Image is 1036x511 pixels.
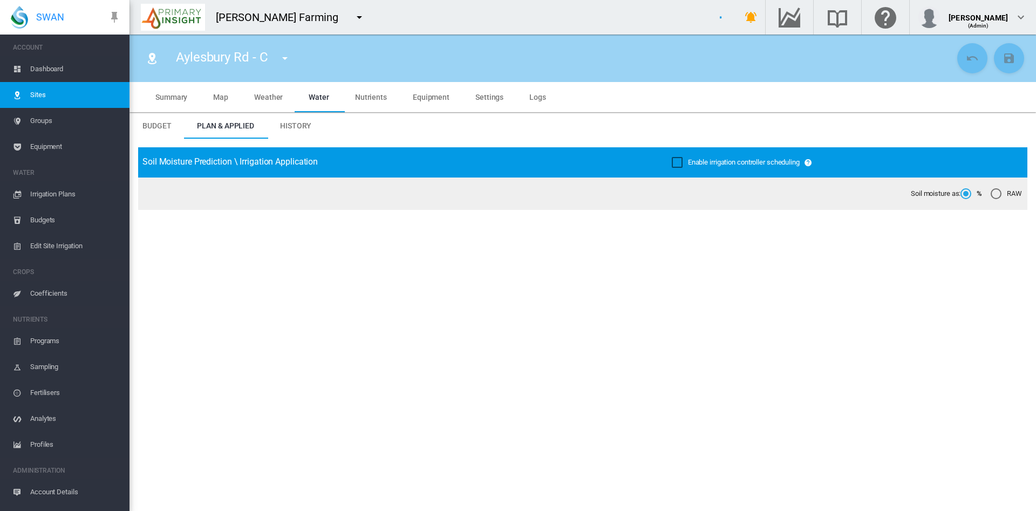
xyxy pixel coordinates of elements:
button: Save Changes [994,43,1024,73]
span: Budget [142,121,171,130]
md-radio-button: % [960,189,982,199]
span: (Admin) [968,23,989,29]
button: icon-menu-down [349,6,370,28]
md-icon: icon-menu-down [278,52,291,65]
span: Settings [475,93,503,101]
span: Logs [529,93,546,101]
span: Edit Site Irrigation [30,233,121,259]
span: Sampling [30,354,121,380]
span: Summary [155,93,187,101]
span: Profiles [30,432,121,458]
span: Weather [254,93,283,101]
md-radio-button: RAW [991,189,1022,199]
span: Irrigation Plans [30,181,121,207]
span: Map [213,93,228,101]
md-icon: icon-map-marker-radius [146,52,159,65]
md-icon: icon-pin [108,11,121,24]
md-icon: icon-content-save [1003,52,1015,65]
span: Analytes [30,406,121,432]
span: Fertilisers [30,380,121,406]
span: Budgets [30,207,121,233]
span: CROPS [13,263,121,281]
span: ADMINISTRATION [13,462,121,479]
span: Coefficients [30,281,121,306]
img: P9Qypg3231X1QAAAABJRU5ErkJggg== [141,4,205,31]
span: Groups [30,108,121,134]
md-icon: Go to the Data Hub [776,11,802,24]
span: Nutrients [355,93,387,101]
span: NUTRIENTS [13,311,121,328]
button: icon-menu-down [274,47,296,69]
span: SWAN [36,10,64,24]
span: Programs [30,328,121,354]
md-icon: icon-menu-down [353,11,366,24]
span: Soil Moisture Prediction \ Irrigation Application [142,156,318,167]
md-icon: icon-bell-ring [745,11,758,24]
span: Aylesbury Rd - C [176,50,268,65]
md-icon: Search the knowledge base [824,11,850,24]
span: Sites [30,82,121,108]
md-checkbox: Enable irrigation controller scheduling [672,158,800,168]
md-icon: icon-chevron-down [1014,11,1027,24]
button: Cancel Changes [957,43,987,73]
md-icon: icon-undo [966,52,979,65]
div: [PERSON_NAME] Farming [216,10,348,25]
span: Soil moisture as: [911,189,960,199]
span: Dashboard [30,56,121,82]
md-icon: Click here for help [873,11,898,24]
img: SWAN-Landscape-Logo-Colour-drop.png [11,6,28,29]
span: Water [309,93,329,101]
span: History [280,121,311,130]
button: Click to go to list of Sites [141,47,163,69]
span: Account Details [30,479,121,505]
span: Plan & Applied [197,121,254,130]
div: [PERSON_NAME] [949,8,1008,19]
span: WATER [13,164,121,181]
span: Enable irrigation controller scheduling [688,158,800,166]
span: Equipment [30,134,121,160]
span: ACCOUNT [13,39,121,56]
span: Equipment [413,93,449,101]
button: icon-bell-ring [740,6,762,28]
img: profile.jpg [918,6,940,28]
